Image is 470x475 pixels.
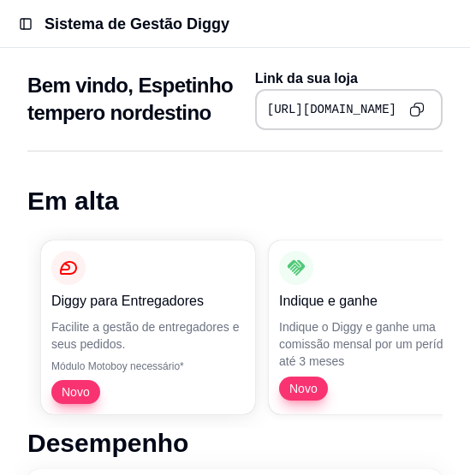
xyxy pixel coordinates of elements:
h2: Bem vindo, Espetinho tempero nordestino [27,72,241,127]
button: Diggy para EntregadoresFacilite a gestão de entregadores e seus pedidos.Módulo Motoboy necessário... [41,240,255,414]
span: Novo [55,383,97,401]
h1: Desempenho [27,428,443,459]
button: Copy to clipboard [403,96,431,123]
h1: Em alta [27,186,443,217]
h1: Sistema de Gestão Diggy [45,12,229,36]
p: Módulo Motoboy necessário* [51,359,245,373]
p: Diggy para Entregadores [51,291,245,312]
p: Facilite a gestão de entregadores e seus pedidos. [51,318,245,353]
span: Novo [283,380,324,397]
pre: [URL][DOMAIN_NAME] [267,101,396,118]
p: Link da sua loja [255,68,443,89]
